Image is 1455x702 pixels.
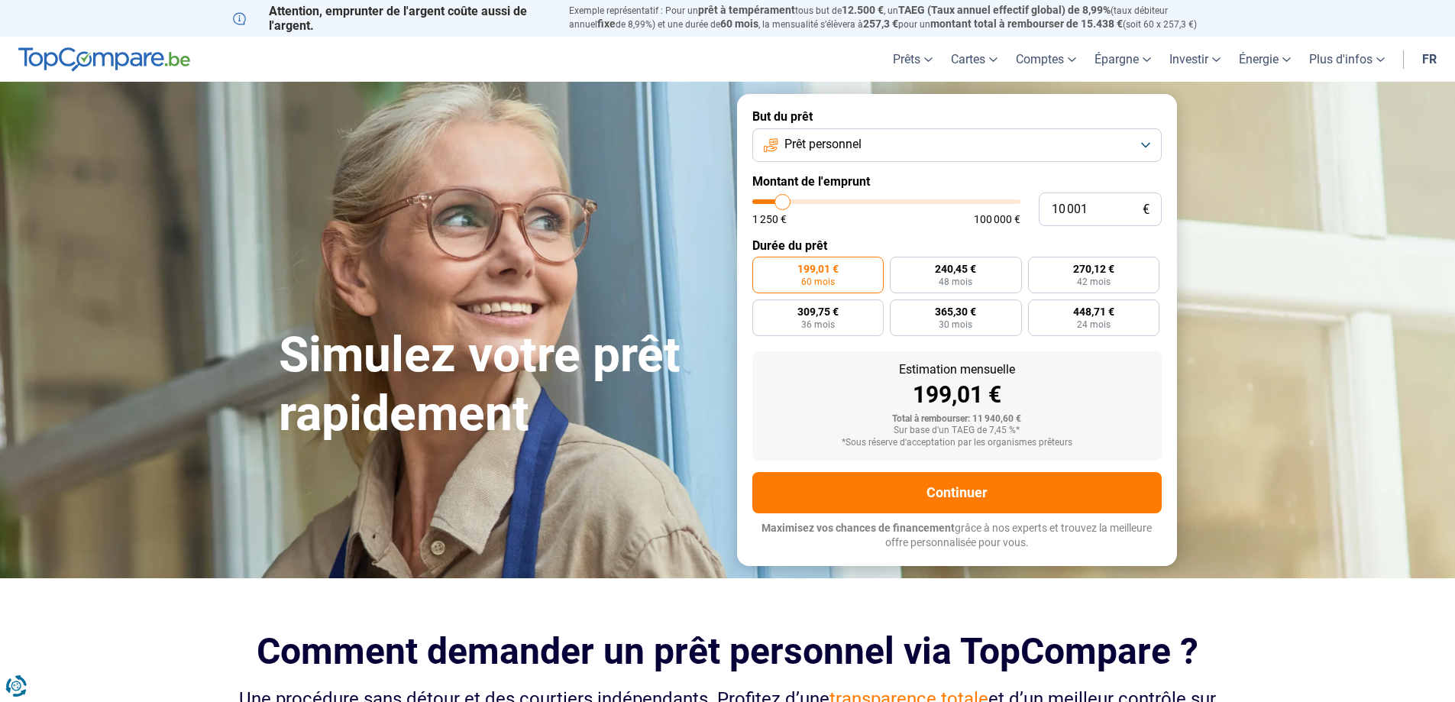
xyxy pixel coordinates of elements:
[1160,37,1230,82] a: Investir
[797,264,839,274] span: 199,01 €
[884,37,942,82] a: Prêts
[801,320,835,329] span: 36 mois
[752,238,1162,253] label: Durée du prêt
[761,522,955,534] span: Maximisez vos chances de financement
[930,18,1123,30] span: montant total à rembourser de 15.438 €
[935,264,976,274] span: 240,45 €
[1073,264,1114,274] span: 270,12 €
[752,109,1162,124] label: But du prêt
[698,4,795,16] span: prêt à tempérament
[797,306,839,317] span: 309,75 €
[752,174,1162,189] label: Montant de l'emprunt
[765,438,1149,448] div: *Sous réserve d'acceptation par les organismes prêteurs
[752,521,1162,551] p: grâce à nos experts et trouvez la meilleure offre personnalisée pour vous.
[939,320,972,329] span: 30 mois
[765,383,1149,406] div: 199,01 €
[863,18,898,30] span: 257,3 €
[1007,37,1085,82] a: Comptes
[942,37,1007,82] a: Cartes
[765,425,1149,436] div: Sur base d'un TAEG de 7,45 %*
[233,4,551,33] p: Attention, emprunter de l'argent coûte aussi de l'argent.
[1085,37,1160,82] a: Épargne
[569,4,1223,31] p: Exemple représentatif : Pour un tous but de , un (taux débiteur annuel de 8,99%) et une durée de ...
[1230,37,1300,82] a: Énergie
[974,214,1020,225] span: 100 000 €
[898,4,1111,16] span: TAEG (Taux annuel effectif global) de 8,99%
[1143,203,1149,216] span: €
[935,306,976,317] span: 365,30 €
[752,472,1162,513] button: Continuer
[279,326,719,444] h1: Simulez votre prêt rapidement
[1073,306,1114,317] span: 448,71 €
[801,277,835,286] span: 60 mois
[720,18,758,30] span: 60 mois
[939,277,972,286] span: 48 mois
[233,630,1223,672] h2: Comment demander un prêt personnel via TopCompare ?
[752,128,1162,162] button: Prêt personnel
[1077,277,1111,286] span: 42 mois
[1077,320,1111,329] span: 24 mois
[752,214,787,225] span: 1 250 €
[1413,37,1446,82] a: fr
[1300,37,1394,82] a: Plus d'infos
[18,47,190,72] img: TopCompare
[784,136,862,153] span: Prêt personnel
[765,364,1149,376] div: Estimation mensuelle
[842,4,884,16] span: 12.500 €
[597,18,616,30] span: fixe
[765,414,1149,425] div: Total à rembourser: 11 940,60 €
